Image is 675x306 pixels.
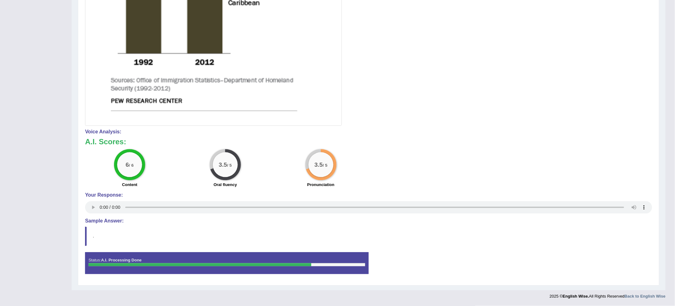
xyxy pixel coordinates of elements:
[227,163,232,168] small: / 5
[85,129,652,135] h4: Voice Analysis:
[85,138,126,146] b: A.I. Scores:
[85,218,652,224] h4: Sample Answer:
[85,193,652,198] h4: Your Response:
[314,161,323,168] big: 3.5
[213,182,237,188] label: Oral fluency
[122,182,137,188] label: Content
[129,163,134,168] small: / 6
[126,161,129,168] big: 6
[625,294,666,299] a: Back to English Wise
[550,290,666,299] div: 2025 © All Rights Reserved
[219,161,227,168] big: 3.5
[101,258,141,263] strong: A.I. Processing Done
[563,294,589,299] strong: English Wise.
[307,182,334,188] label: Pronunciation
[85,227,652,246] blockquote: .
[85,252,369,274] div: Status:
[323,163,327,168] small: / 5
